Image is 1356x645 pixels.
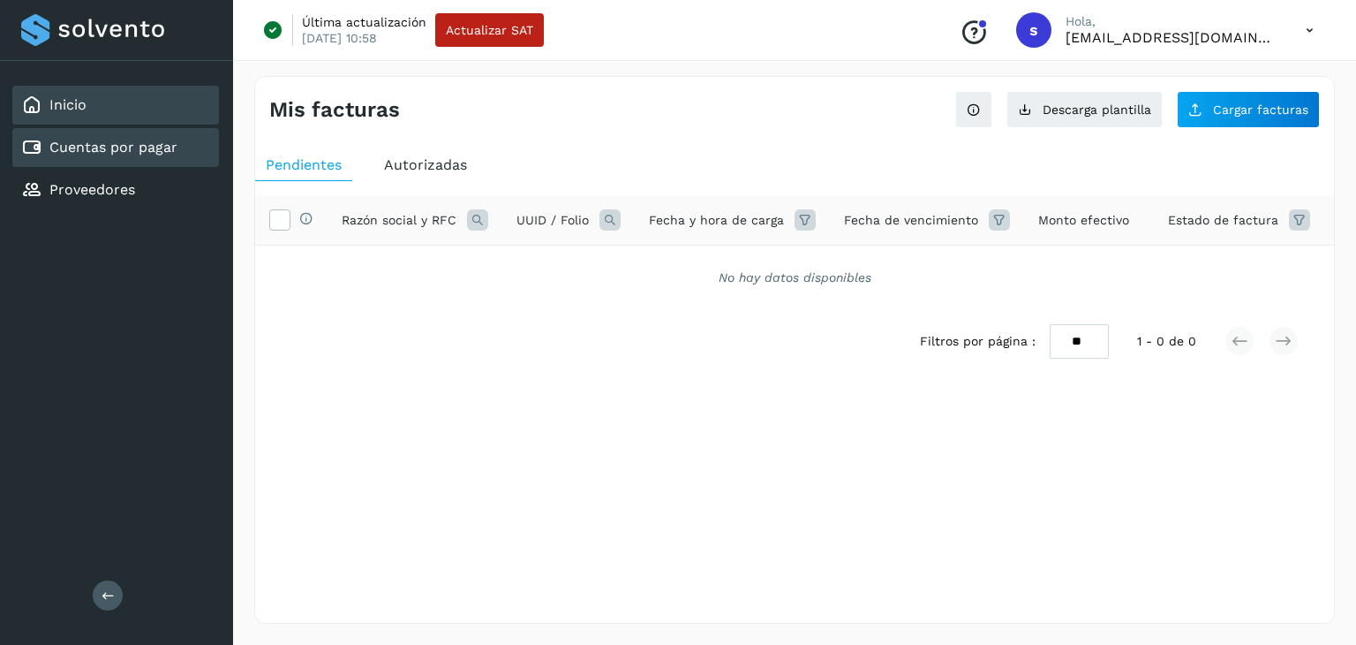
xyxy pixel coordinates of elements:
[649,211,784,230] span: Fecha y hora de carga
[49,96,87,113] a: Inicio
[266,156,342,173] span: Pendientes
[920,332,1036,351] span: Filtros por página :
[1066,14,1277,29] p: Hola,
[1038,211,1129,230] span: Monto efectivo
[844,211,978,230] span: Fecha de vencimiento
[12,86,219,125] div: Inicio
[49,139,177,156] a: Cuentas por pagar
[1043,103,1151,116] span: Descarga plantilla
[1177,91,1320,128] button: Cargar facturas
[302,30,377,46] p: [DATE] 10:58
[1006,91,1163,128] button: Descarga plantilla
[269,97,400,123] h4: Mis facturas
[1213,103,1308,116] span: Cargar facturas
[435,13,544,47] button: Actualizar SAT
[446,24,533,36] span: Actualizar SAT
[384,156,467,173] span: Autorizadas
[342,211,456,230] span: Razón social y RFC
[12,171,219,209] div: Proveedores
[12,128,219,167] div: Cuentas por pagar
[1137,332,1196,351] span: 1 - 0 de 0
[516,211,589,230] span: UUID / Folio
[278,269,1311,287] div: No hay datos disponibles
[1168,211,1278,230] span: Estado de factura
[302,14,426,30] p: Última actualización
[49,181,135,198] a: Proveedores
[1066,29,1277,46] p: selma@enviopack.com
